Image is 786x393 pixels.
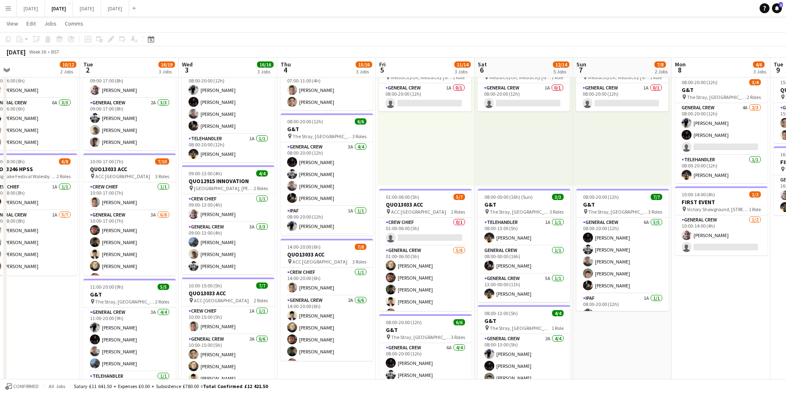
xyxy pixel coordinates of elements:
[550,209,564,215] span: 3 Roles
[675,198,767,206] h3: FIRST EVENT
[454,61,471,68] span: 11/14
[747,94,761,100] span: 2 Roles
[478,189,570,302] app-job-card: 08:00-00:00 (16h) (Sun)3/3G&T The Stray, [GEOGRAPHIC_DATA], [GEOGRAPHIC_DATA], [GEOGRAPHIC_DATA]3...
[45,0,73,16] button: [DATE]
[553,68,569,75] div: 5 Jobs
[7,20,18,27] span: View
[379,326,472,334] h3: G&T
[181,65,193,75] span: 3
[158,61,175,68] span: 16/19
[355,244,366,250] span: 7/8
[182,134,274,162] app-card-role: TELEHANDLER1A1/108:00-20:00 (12h)[PERSON_NAME]
[451,334,465,340] span: 3 Roles
[182,165,274,274] div: 09:00-13:00 (4h)4/4QUO12915 INNOVATION [GEOGRAPHIC_DATA], [PERSON_NAME], [GEOGRAPHIC_DATA], [GEOG...
[182,41,274,162] app-job-card: 08:00-20:00 (12h)5/5G&T The Stray, [GEOGRAPHIC_DATA], [GEOGRAPHIC_DATA], [GEOGRAPHIC_DATA]2 Roles...
[386,194,419,200] span: 01:00-06:00 (5h)
[355,118,366,125] span: 6/6
[281,113,373,235] div: 08:00-20:00 (12h)6/6G&T The Stray, [GEOGRAPHIC_DATA], [GEOGRAPHIC_DATA], [GEOGRAPHIC_DATA]3 Roles...
[753,68,766,75] div: 3 Jobs
[674,65,686,75] span: 8
[83,98,176,150] app-card-role: General Crew2A3/309:00-17:00 (8h)[PERSON_NAME][PERSON_NAME][PERSON_NAME]
[379,83,471,111] app-card-role: General Crew1A0/108:00-20:00 (12h)
[378,65,386,75] span: 5
[189,282,222,289] span: 10:00-15:00 (5h)
[779,2,783,7] span: 1
[576,64,668,111] app-job-card: 08:00-20:00 (12h)0/1 MediaCityUK, MediaCity [GEOGRAPHIC_DATA], [GEOGRAPHIC_DATA], Arrive M50 2NT,...
[203,383,268,389] span: Total Confirmed £12 421.50
[59,158,71,165] span: 6/8
[293,259,347,265] span: ACC [GEOGRAPHIC_DATA]
[576,83,668,111] app-card-role: General Crew1A0/108:00-20:00 (12h)
[83,165,176,173] h3: QUO13033 ACC
[687,94,747,100] span: The Stray, [GEOGRAPHIC_DATA], [GEOGRAPHIC_DATA], [GEOGRAPHIC_DATA]
[774,61,783,68] span: Tue
[95,299,155,305] span: The Stray, [GEOGRAPHIC_DATA], [GEOGRAPHIC_DATA], [GEOGRAPHIC_DATA]
[477,65,487,75] span: 6
[576,201,669,208] h3: G&T
[182,306,274,334] app-card-role: Crew Chief1A1/110:00-15:00 (5h)[PERSON_NAME]
[155,299,169,305] span: 2 Roles
[101,0,129,16] button: [DATE]
[194,297,249,304] span: ACC [GEOGRAPHIC_DATA]
[490,325,552,331] span: The Stray, [GEOGRAPHIC_DATA], [GEOGRAPHIC_DATA], [GEOGRAPHIC_DATA]
[41,18,60,29] a: Jobs
[158,284,169,290] span: 5/5
[478,317,570,325] h3: G&T
[256,282,268,289] span: 7/7
[26,20,36,27] span: Edit
[379,61,386,68] span: Fri
[90,284,123,290] span: 11:00-20:00 (9h)
[675,86,767,94] h3: G&T
[648,209,662,215] span: 3 Roles
[576,189,669,311] app-job-card: 08:00-20:00 (12h)7/7G&T The Stray, [GEOGRAPHIC_DATA], [GEOGRAPHIC_DATA], [GEOGRAPHIC_DATA]3 Roles...
[293,133,352,139] span: The Stray, [GEOGRAPHIC_DATA], [GEOGRAPHIC_DATA], [GEOGRAPHIC_DATA]
[749,191,761,198] span: 1/2
[675,61,686,68] span: Mon
[23,18,39,29] a: Edit
[182,177,274,185] h3: QUO12915 INNOVATION
[27,49,48,55] span: Week 36
[453,319,465,325] span: 6/6
[257,68,273,75] div: 3 Jobs
[51,49,59,55] div: BST
[478,218,570,246] app-card-role: TELEHANDLER1A1/108:00-13:00 (5h)[PERSON_NAME]
[7,48,26,56] div: [DATE]
[651,194,662,200] span: 7/7
[257,61,274,68] span: 16/16
[13,384,39,389] span: Confirmed
[83,210,176,322] app-card-role: General Crew3A6/810:00-17:00 (7h)[PERSON_NAME][PERSON_NAME][PERSON_NAME][PERSON_NAME][PERSON_NAME]
[352,259,366,265] span: 3 Roles
[379,218,472,246] app-card-role: Crew Chief0/101:00-06:00 (5h)
[453,194,465,200] span: 5/7
[484,310,518,316] span: 08:00-13:00 (5h)
[675,215,767,255] app-card-role: General Crew1/210:00-14:00 (4h)[PERSON_NAME]
[281,70,373,110] app-card-role: General Crew2/207:00-11:00 (4h)[PERSON_NAME][PERSON_NAME]
[83,70,176,98] app-card-role: Crew Chief1/109:00-17:00 (8h)[PERSON_NAME]
[478,201,570,208] h3: G&T
[281,251,373,258] h3: QUO13033 ACC
[477,83,570,111] app-card-role: General Crew1A0/108:00-20:00 (12h)
[753,61,765,68] span: 4/6
[588,209,648,215] span: The Stray, [GEOGRAPHIC_DATA], [GEOGRAPHIC_DATA], [GEOGRAPHIC_DATA]
[287,118,323,125] span: 08:00-20:00 (12h)
[478,246,570,274] app-card-role: General Crew1/108:00-00:00 (16h)[PERSON_NAME]
[83,153,176,275] app-job-card: 10:00-17:00 (7h)7/10QUO13033 ACC ACC [GEOGRAPHIC_DATA]3 RolesCrew Chief1/110:00-17:00 (7h)[PERSON...
[352,133,366,139] span: 3 Roles
[281,206,373,234] app-card-role: IPAF1A1/108:00-20:00 (12h)[PERSON_NAME]
[281,296,373,384] app-card-role: General Crew2A6/614:00-20:00 (6h)[PERSON_NAME][PERSON_NAME][PERSON_NAME][PERSON_NAME][PERSON_NAME]
[675,186,767,255] div: 10:00-14:00 (4h)1/2FIRST EVENT Victory Showground, [STREET_ADDRESS][PERSON_NAME]1 RoleGeneral Cre...
[4,382,40,391] button: Confirmed
[182,194,274,222] app-card-role: Crew Chief1/109:00-13:00 (4h)[PERSON_NAME]
[281,239,373,361] app-job-card: 14:00-20:00 (6h)7/8QUO13033 ACC ACC [GEOGRAPHIC_DATA]3 RolesCrew Chief1/114:00-20:00 (6h)[PERSON_...
[477,64,570,111] app-job-card: 08:00-20:00 (12h)0/1 MediaCityUK, MediaCity [GEOGRAPHIC_DATA], [GEOGRAPHIC_DATA], Arrive M50 2NT,...
[451,209,465,215] span: 2 Roles
[682,79,718,85] span: 08:00-20:00 (12h)
[749,206,761,212] span: 1 Role
[194,185,254,191] span: [GEOGRAPHIC_DATA], [PERSON_NAME], [GEOGRAPHIC_DATA], [GEOGRAPHIC_DATA]
[44,20,57,27] span: Jobs
[576,294,669,322] app-card-role: IPAF1A1/108:00-20:00 (12h)[PERSON_NAME]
